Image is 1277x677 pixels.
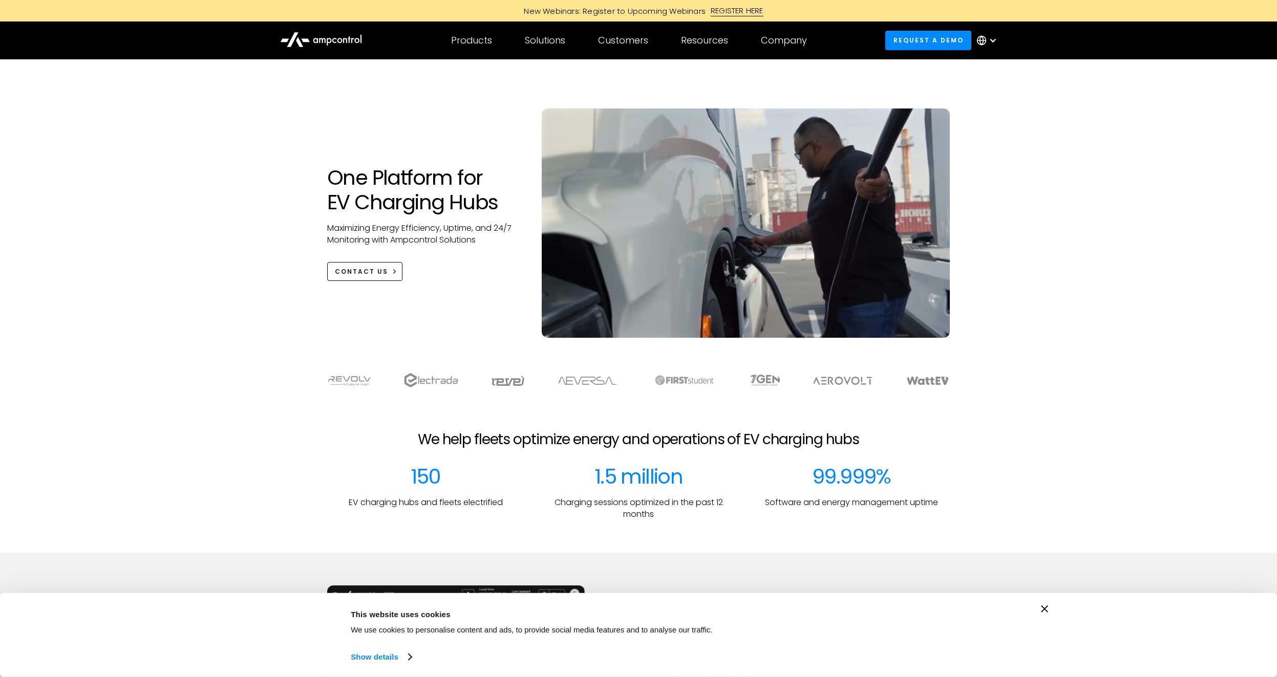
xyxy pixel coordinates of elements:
[451,35,492,46] div: Products
[761,35,807,46] div: Company
[812,464,891,489] div: 99.999%
[765,497,938,508] p: Software and energy management uptime
[327,165,521,214] h1: One Platform for EV Charging Hubs
[514,6,711,16] div: New Webinars: Register to Upcoming Webinars
[885,31,971,50] a: Request a demo
[351,649,411,665] a: Show details
[525,35,565,46] div: Solutions
[411,464,440,489] div: 150
[876,605,1022,635] button: Okay
[681,35,728,46] div: Resources
[711,5,763,16] div: REGISTER HERE
[418,431,859,448] h2: We help fleets optimize energy and operations of EV charging hubs
[349,497,503,508] p: EV charging hubs and fleets electrified
[598,35,648,46] div: Customers
[906,377,949,385] img: WattEV logo
[408,5,869,16] a: New Webinars: Register to Upcoming WebinarsREGISTER HERE
[813,377,874,385] img: Aerovolt Logo
[351,625,713,634] span: We use cookies to personalise content and ads, to provide social media features and to analyse ou...
[404,373,458,387] img: electrada logo
[327,223,521,246] p: Maximizing Energy Efficiency, Uptime, and 24/7 Monitoring with Ampcontrol Solutions
[540,497,737,520] p: Charging sessions optimized in the past 12 months
[335,267,388,276] div: CONTACT US
[327,262,402,281] a: CONTACT US
[351,608,853,620] div: This website uses cookies
[594,464,683,489] div: 1.5 million
[1041,605,1048,613] button: Close banner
